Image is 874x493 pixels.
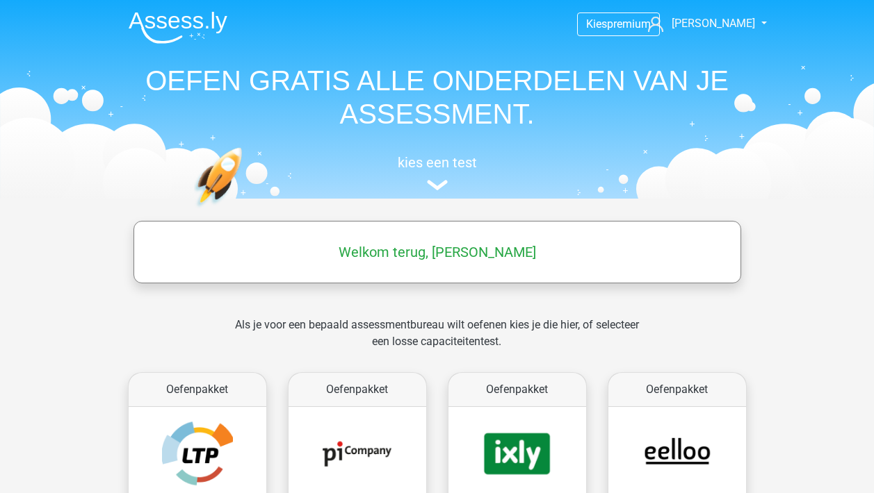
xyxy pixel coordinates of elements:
div: Als je voor een bepaald assessmentbureau wilt oefenen kies je die hier, of selecteer een losse ca... [224,317,650,367]
a: kies een test [118,154,757,191]
h5: Welkom terug, [PERSON_NAME] [140,244,734,260]
img: assessment [427,180,448,190]
span: [PERSON_NAME] [672,17,755,30]
span: premium [607,17,651,31]
a: Kiespremium [578,15,659,33]
img: Assessly [129,11,227,44]
span: Kies [586,17,607,31]
img: oefenen [194,147,296,273]
a: [PERSON_NAME] [642,15,756,32]
h1: OEFEN GRATIS ALLE ONDERDELEN VAN JE ASSESSMENT. [118,64,757,131]
h5: kies een test [118,154,757,171]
